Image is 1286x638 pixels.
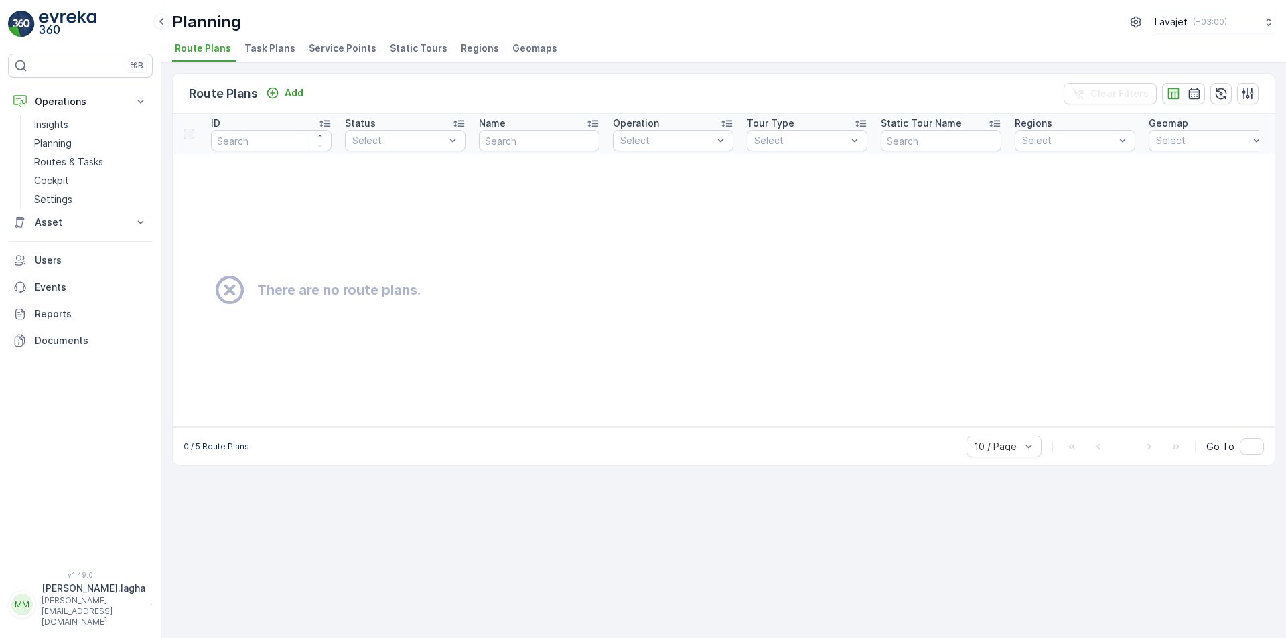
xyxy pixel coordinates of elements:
[244,42,295,55] span: Task Plans
[1022,134,1115,147] p: Select
[352,134,445,147] p: Select
[34,174,69,187] p: Cockpit
[8,209,153,236] button: Asset
[34,137,72,150] p: Planning
[8,582,153,627] button: MM[PERSON_NAME].lagha[PERSON_NAME][EMAIL_ADDRESS][DOMAIN_NAME]
[8,88,153,115] button: Operations
[261,85,309,101] button: Add
[175,42,231,55] span: Route Plans
[1155,11,1275,33] button: Lavajet(+03:00)
[184,441,249,452] p: 0 / 5 Route Plans
[35,254,147,267] p: Users
[211,130,332,151] input: Search
[512,42,557,55] span: Geomaps
[285,86,303,100] p: Add
[189,84,258,103] p: Route Plans
[479,130,599,151] input: Search
[8,301,153,327] a: Reports
[8,11,35,37] img: logo
[29,115,153,134] a: Insights
[1015,116,1052,130] p: Regions
[29,190,153,209] a: Settings
[309,42,376,55] span: Service Points
[8,247,153,274] a: Users
[1090,87,1149,100] p: Clear Filters
[35,95,126,108] p: Operations
[130,60,143,71] p: ⌘B
[35,216,126,229] p: Asset
[620,134,713,147] p: Select
[42,582,145,595] p: [PERSON_NAME].lagha
[747,116,794,130] p: Tour Type
[29,153,153,171] a: Routes & Tasks
[754,134,847,147] p: Select
[35,281,147,294] p: Events
[257,280,421,300] h2: There are no route plans.
[211,116,220,130] p: ID
[39,11,96,37] img: logo_light-DOdMpM7g.png
[35,334,147,347] p: Documents
[479,116,506,130] p: Name
[11,594,33,615] div: MM
[345,116,376,130] p: Status
[1155,15,1188,29] p: Lavajet
[35,307,147,321] p: Reports
[34,155,103,169] p: Routes & Tasks
[29,171,153,190] a: Cockpit
[461,42,499,55] span: Regions
[1206,440,1234,453] span: Go To
[8,274,153,301] a: Events
[1064,83,1157,104] button: Clear Filters
[42,595,145,627] p: [PERSON_NAME][EMAIL_ADDRESS][DOMAIN_NAME]
[34,118,68,131] p: Insights
[34,193,72,206] p: Settings
[390,42,447,55] span: Static Tours
[881,116,962,130] p: Static Tour Name
[613,116,659,130] p: Operation
[8,327,153,354] a: Documents
[1156,134,1248,147] p: Select
[881,130,1001,151] input: Search
[1193,17,1227,27] p: ( +03:00 )
[1149,116,1188,130] p: Geomap
[8,571,153,579] span: v 1.49.0
[29,134,153,153] a: Planning
[172,11,241,33] p: Planning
